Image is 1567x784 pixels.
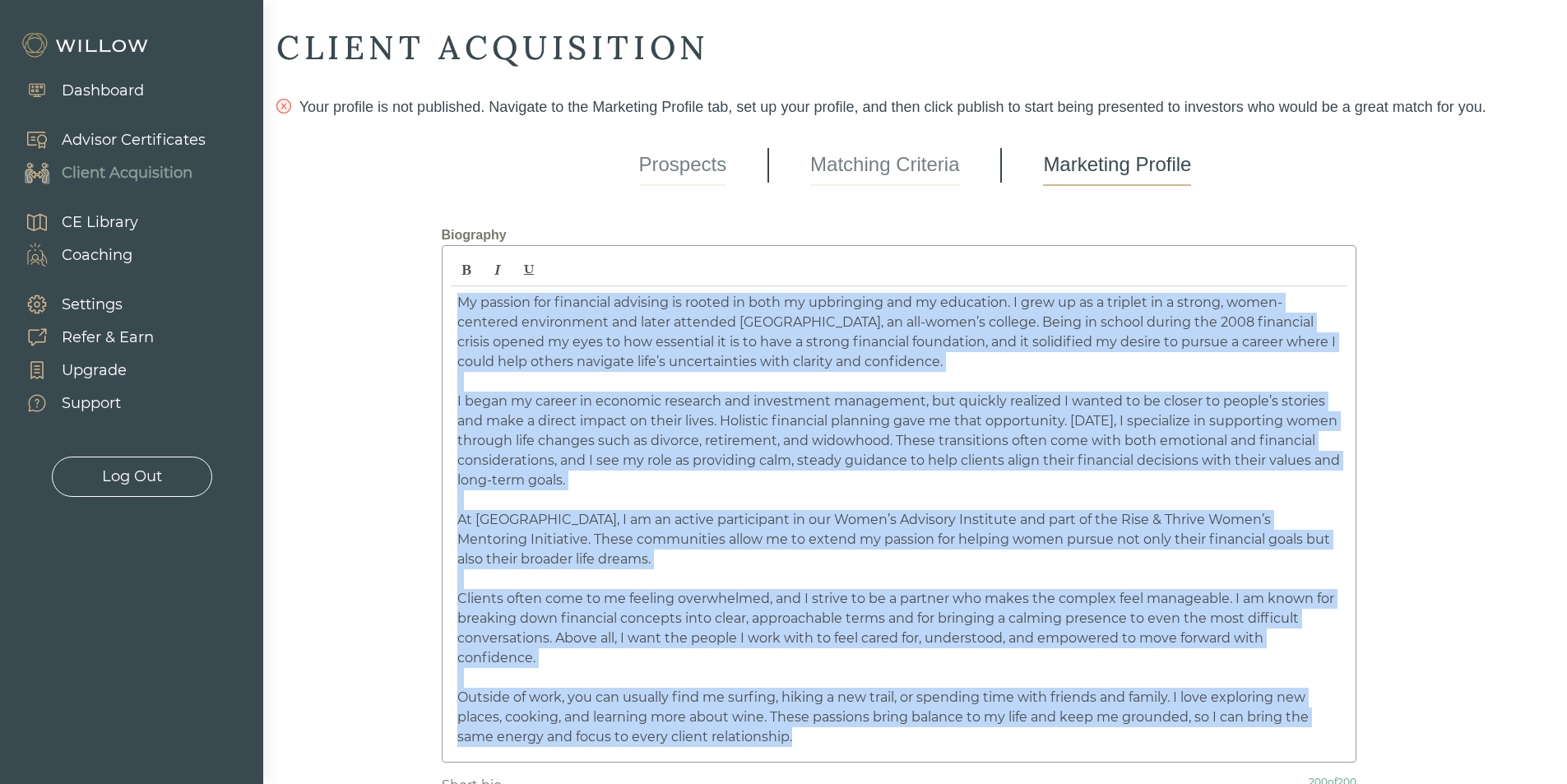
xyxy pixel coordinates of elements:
[639,145,727,186] a: Prospects
[62,294,123,316] div: Settings
[457,512,1330,567] span: At [GEOGRAPHIC_DATA], I am an active participant in our Women’s Advisory Institute and part of th...
[457,591,1334,666] span: Clients often come to me feeling overwhelmed, and I strive to be a partner who makes the complex ...
[62,327,154,349] div: Refer & Earn
[8,74,144,107] a: Dashboard
[62,360,127,382] div: Upgrade
[8,354,154,387] a: Upgrade
[8,156,206,189] a: Client Acquisition
[457,393,1340,488] span: I began my career in economic research and investment management, but quickly realized I wanted t...
[483,256,512,284] span: Italic
[62,244,132,267] div: Coaching
[276,99,291,114] span: close-circle
[8,123,206,156] a: Advisor Certificates
[62,129,206,151] div: Advisor Certificates
[62,80,144,102] div: Dashboard
[8,321,154,354] a: Refer & Earn
[442,225,1389,245] div: Biography
[276,95,1554,118] div: Your profile is not published. Navigate to the Marketing Profile tab, set up your profile, and th...
[810,145,959,186] a: Matching Criteria
[452,256,481,284] span: Bold
[8,239,138,271] a: Coaching
[1043,145,1191,186] a: Marketing Profile
[21,32,152,58] img: Willow
[8,206,138,239] a: CE Library
[514,256,544,284] span: Underline
[62,392,121,415] div: Support
[62,162,192,184] div: Client Acquisition
[62,211,138,234] div: CE Library
[102,466,162,488] div: Log Out
[457,295,1336,369] span: My passion for financial advising is rooted in both my upbringing and my education. I grew up as ...
[276,26,1554,69] div: CLIENT ACQUISITION
[8,288,154,321] a: Settings
[457,689,1309,745] span: Outside of work, you can usually find me surfing, hiking a new trail, or spending time with frien...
